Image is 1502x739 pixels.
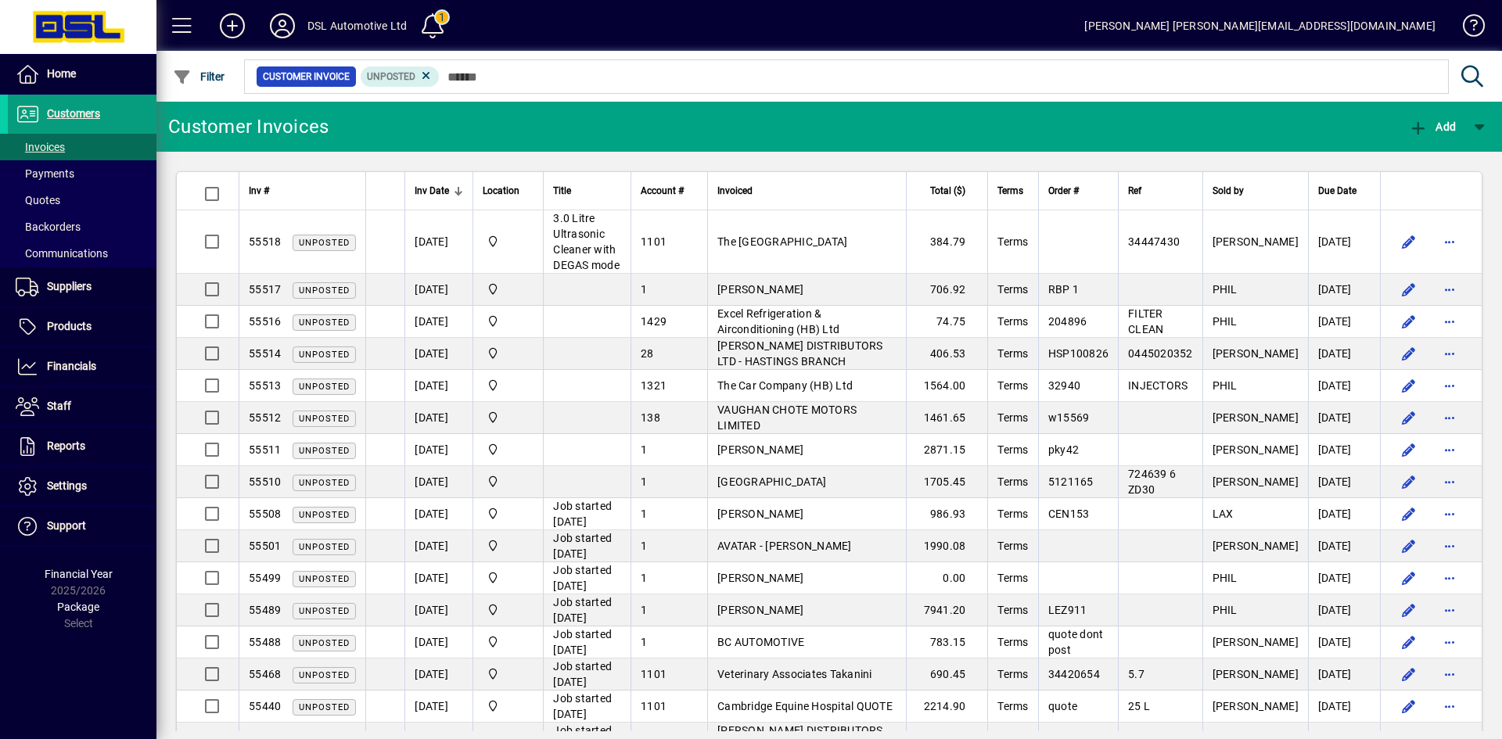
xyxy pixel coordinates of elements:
[1318,182,1356,199] span: Due Date
[8,307,156,346] a: Products
[307,13,407,38] div: DSL Automotive Ltd
[249,315,281,328] span: 55516
[47,67,76,80] span: Home
[1048,700,1077,712] span: quote
[717,443,803,456] span: [PERSON_NAME]
[47,519,86,532] span: Support
[483,441,534,458] span: Central
[483,473,534,490] span: Central
[249,182,356,199] div: Inv #
[404,530,473,562] td: [DATE]
[1451,3,1482,54] a: Knowledge Base
[483,182,534,199] div: Location
[1213,443,1299,456] span: [PERSON_NAME]
[717,404,857,432] span: VAUGHAN CHOTE MOTORS LIMITED
[483,345,534,362] span: Central
[404,402,473,434] td: [DATE]
[249,475,281,488] span: 55510
[8,55,156,94] a: Home
[553,532,612,560] span: Job started [DATE]
[299,638,350,648] span: Unposted
[1213,475,1299,488] span: [PERSON_NAME]
[8,160,156,187] a: Payments
[997,572,1028,584] span: Terms
[299,350,350,360] span: Unposted
[906,306,987,338] td: 74.75
[1128,182,1193,199] div: Ref
[1437,469,1462,494] button: More options
[249,347,281,360] span: 55514
[47,320,92,332] span: Products
[249,508,281,520] span: 55508
[404,434,473,466] td: [DATE]
[16,247,108,260] span: Communications
[553,628,612,656] span: Job started [DATE]
[997,636,1028,648] span: Terms
[906,338,987,370] td: 406.53
[997,540,1028,552] span: Terms
[257,12,307,40] button: Profile
[1396,694,1421,719] button: Edit
[1437,662,1462,687] button: More options
[553,182,571,199] span: Title
[1128,468,1176,496] span: 724639 6 ZD30
[1318,182,1371,199] div: Due Date
[249,379,281,392] span: 55513
[483,313,534,330] span: Central
[1213,379,1238,392] span: PHIL
[906,402,987,434] td: 1461.65
[1437,437,1462,462] button: More options
[263,69,350,84] span: Customer Invoice
[1128,307,1163,335] span: FILTER CLEAN
[1048,283,1079,296] span: RBP 1
[553,212,620,271] span: 3.0 Litre Ultrasonic Cleaner with DEGAS mode
[997,315,1028,328] span: Terms
[483,633,534,651] span: Central
[916,182,979,199] div: Total ($)
[997,668,1028,680] span: Terms
[717,668,872,680] span: Veterinary Associates Takanini
[641,572,647,584] span: 1
[299,510,350,520] span: Unposted
[1308,402,1380,434] td: [DATE]
[1437,694,1462,719] button: More options
[47,360,96,372] span: Financials
[641,315,667,328] span: 1429
[1396,501,1421,526] button: Edit
[1308,658,1380,691] td: [DATE]
[997,283,1028,296] span: Terms
[483,281,534,298] span: Central
[404,370,473,402] td: [DATE]
[1048,604,1087,616] span: LEZ911
[47,107,100,120] span: Customers
[1213,315,1238,328] span: PHIL
[8,427,156,466] a: Reports
[717,508,803,520] span: [PERSON_NAME]
[641,347,654,360] span: 28
[47,479,87,492] span: Settings
[553,692,612,720] span: Job started [DATE]
[1308,530,1380,562] td: [DATE]
[641,604,647,616] span: 1
[997,604,1028,616] span: Terms
[1437,630,1462,655] button: More options
[1396,469,1421,494] button: Edit
[404,626,473,658] td: [DATE]
[717,572,803,584] span: [PERSON_NAME]
[1213,182,1244,199] span: Sold by
[16,221,81,233] span: Backorders
[45,568,113,580] span: Financial Year
[299,382,350,392] span: Unposted
[1048,182,1109,199] div: Order #
[641,182,684,199] span: Account #
[906,562,987,594] td: 0.00
[717,636,804,648] span: BC AUTOMOTIVE
[717,700,893,712] span: Cambridge Equine Hospital QUOTE
[249,572,281,584] span: 55499
[1396,309,1421,334] button: Edit
[641,443,647,456] span: 1
[641,508,647,520] span: 1
[641,668,667,680] span: 1101
[1396,662,1421,687] button: Edit
[299,702,350,712] span: Unposted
